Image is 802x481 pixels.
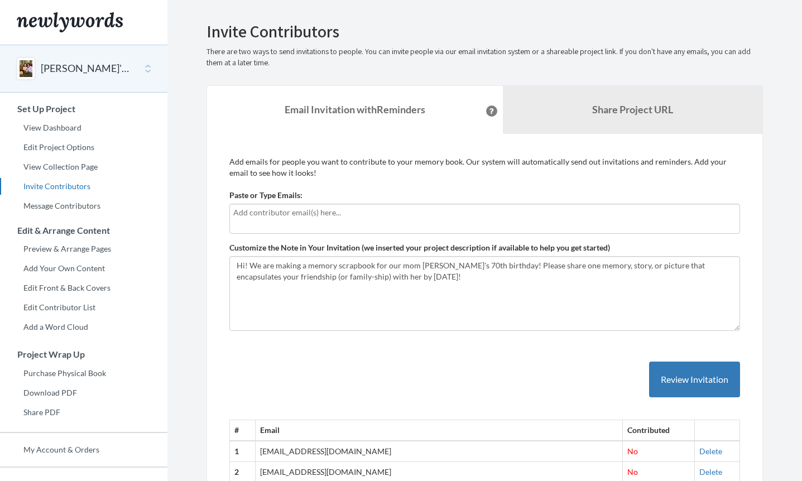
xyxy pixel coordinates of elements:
[17,12,123,32] img: Newlywords logo
[627,446,638,456] span: No
[1,104,167,114] h3: Set Up Project
[229,190,302,201] label: Paste or Type Emails:
[623,420,695,441] th: Contributed
[255,441,622,461] td: [EMAIL_ADDRESS][DOMAIN_NAME]
[592,103,673,116] b: Share Project URL
[699,446,722,456] a: Delete
[206,22,763,41] h2: Invite Contributors
[285,103,425,116] strong: Email Invitation with Reminders
[229,242,610,253] label: Customize the Note in Your Invitation (we inserted your project description if available to help ...
[1,225,167,235] h3: Edit & Arrange Content
[230,420,256,441] th: #
[699,467,722,477] a: Delete
[715,448,791,475] iframe: Opens a widget where you can chat to one of our agents
[229,256,740,331] textarea: Hi! We are making a memory scrapbook for our mom [PERSON_NAME]'s 70th birthday! Please share one ...
[649,362,740,398] button: Review Invitation
[230,441,256,461] th: 1
[41,61,131,76] button: [PERSON_NAME]'s 70th Birthday
[229,156,740,179] p: Add emails for people you want to contribute to your memory book. Our system will automatically s...
[627,467,638,477] span: No
[1,349,167,359] h3: Project Wrap Up
[255,420,622,441] th: Email
[233,206,736,219] input: Add contributor email(s) here...
[206,46,763,69] p: There are two ways to send invitations to people. You can invite people via our email invitation ...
